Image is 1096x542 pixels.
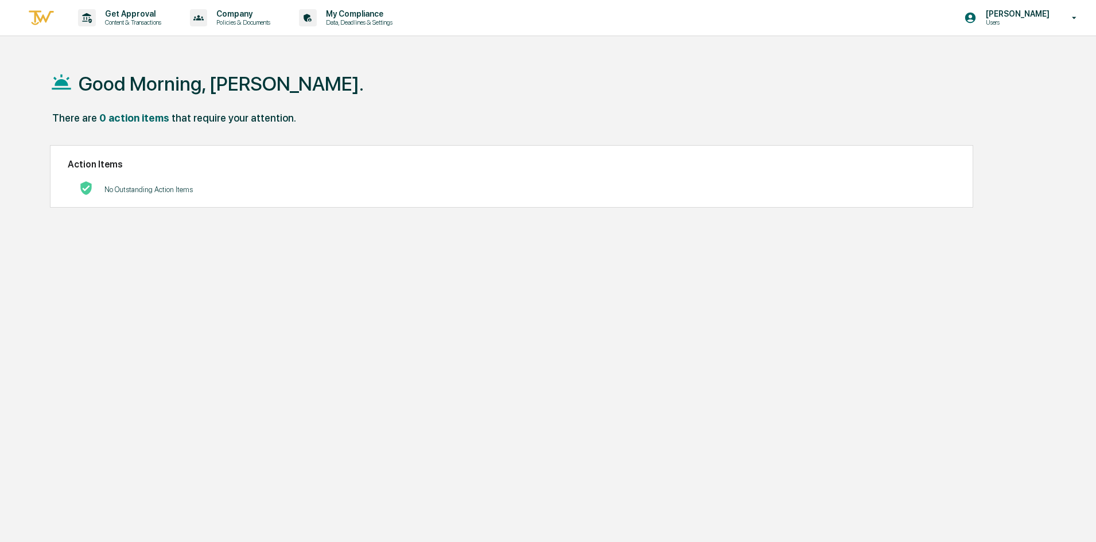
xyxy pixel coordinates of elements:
p: [PERSON_NAME] [977,9,1055,18]
p: Policies & Documents [207,18,276,26]
p: Users [977,18,1055,26]
div: that require your attention. [172,112,296,124]
p: No Outstanding Action Items [104,185,193,194]
img: No Actions logo [79,181,93,195]
h1: Good Morning, [PERSON_NAME]. [79,72,364,95]
div: There are [52,112,97,124]
p: Content & Transactions [96,18,167,26]
p: My Compliance [317,9,398,18]
p: Get Approval [96,9,167,18]
img: logo [28,9,55,28]
h2: Action Items [68,159,955,170]
div: 0 action items [99,112,169,124]
p: Company [207,9,276,18]
p: Data, Deadlines & Settings [317,18,398,26]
